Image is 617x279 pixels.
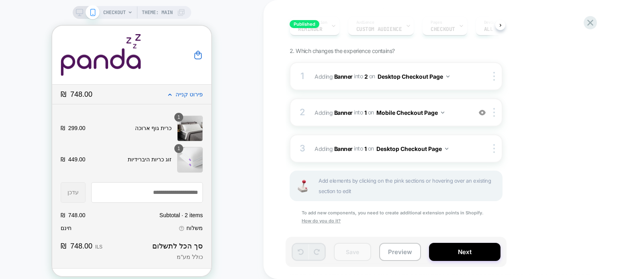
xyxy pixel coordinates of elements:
[302,218,341,224] u: How do you do it?
[107,186,151,193] span: Subtotal · 2 items
[379,243,421,261] button: Preview
[378,71,449,82] button: Desktop Checkout Page
[446,75,449,77] img: down arrow
[493,72,495,81] img: close
[364,73,368,79] span: 2
[123,65,151,72] span: פירוט קנייה
[493,108,495,117] img: close
[369,71,375,81] span: on
[43,218,50,224] span: ILS
[103,6,126,19] span: CHECKOUT
[368,143,374,153] span: on
[441,112,444,114] img: down arrow
[290,209,503,225] div: To add new components, you need to create additional extension points in Shopify.
[356,26,402,32] span: Custom Audience
[334,109,353,116] b: Banner
[8,87,151,148] section: סל הקניות
[319,175,498,196] span: Add elements by clicking on the pink sections or hovering over an existing section to edit
[8,130,33,138] span: ‏449.00 ‏ ₪
[364,109,367,116] span: 1
[8,65,40,73] strong: ‏748.00 ‏ ₪
[445,148,448,150] img: down arrow
[290,20,319,28] span: Published
[298,20,327,25] span: A/B Variation
[484,20,500,25] span: Devices
[39,130,119,138] p: זוג כריות היברידיות
[141,24,151,34] a: סל הקניות
[125,228,151,234] span: כולל מע"מ
[429,243,501,261] button: Next
[298,26,323,32] span: Reminder
[298,104,306,120] div: 2
[125,88,128,95] span: 1
[356,20,374,25] span: Audience
[368,107,374,117] span: on
[100,216,151,224] strong: סך הכל לתשלום
[431,26,455,32] span: CHECKOUT
[431,20,442,25] span: Pages
[298,68,306,84] div: 1
[294,180,311,192] img: Joystick
[125,121,151,147] img: זוג כריות היברידיות
[142,6,173,19] span: Theme: MAIN
[8,98,33,107] span: ‏299.00 ‏ ₪
[315,109,353,116] span: Adding
[125,90,151,116] img: כרית גוף ארוכה
[493,144,495,153] img: close
[125,119,128,126] span: 1
[290,47,394,54] span: 2. Which changes the experience contains?
[334,73,353,79] b: Banner
[354,109,363,116] span: INTO
[8,186,33,193] span: ‏748.00 ‏ ₪
[334,243,371,261] button: Save
[484,26,517,32] span: ALL DEVICES
[315,145,353,152] span: Adding
[334,145,353,152] b: Banner
[8,199,19,206] span: חינם
[354,73,363,79] span: INTO
[376,143,448,155] button: Desktop Checkout Page
[298,141,306,157] div: 3
[376,107,444,118] button: Mobile Checkout Page
[8,215,40,226] strong: ‏748.00 ‏ ₪
[479,109,486,116] img: crossed eye
[134,198,151,207] span: משלוח
[39,98,119,107] p: כרית גוף ארוכה
[364,145,367,152] span: 1
[315,73,353,79] span: Adding
[354,145,363,152] span: INTO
